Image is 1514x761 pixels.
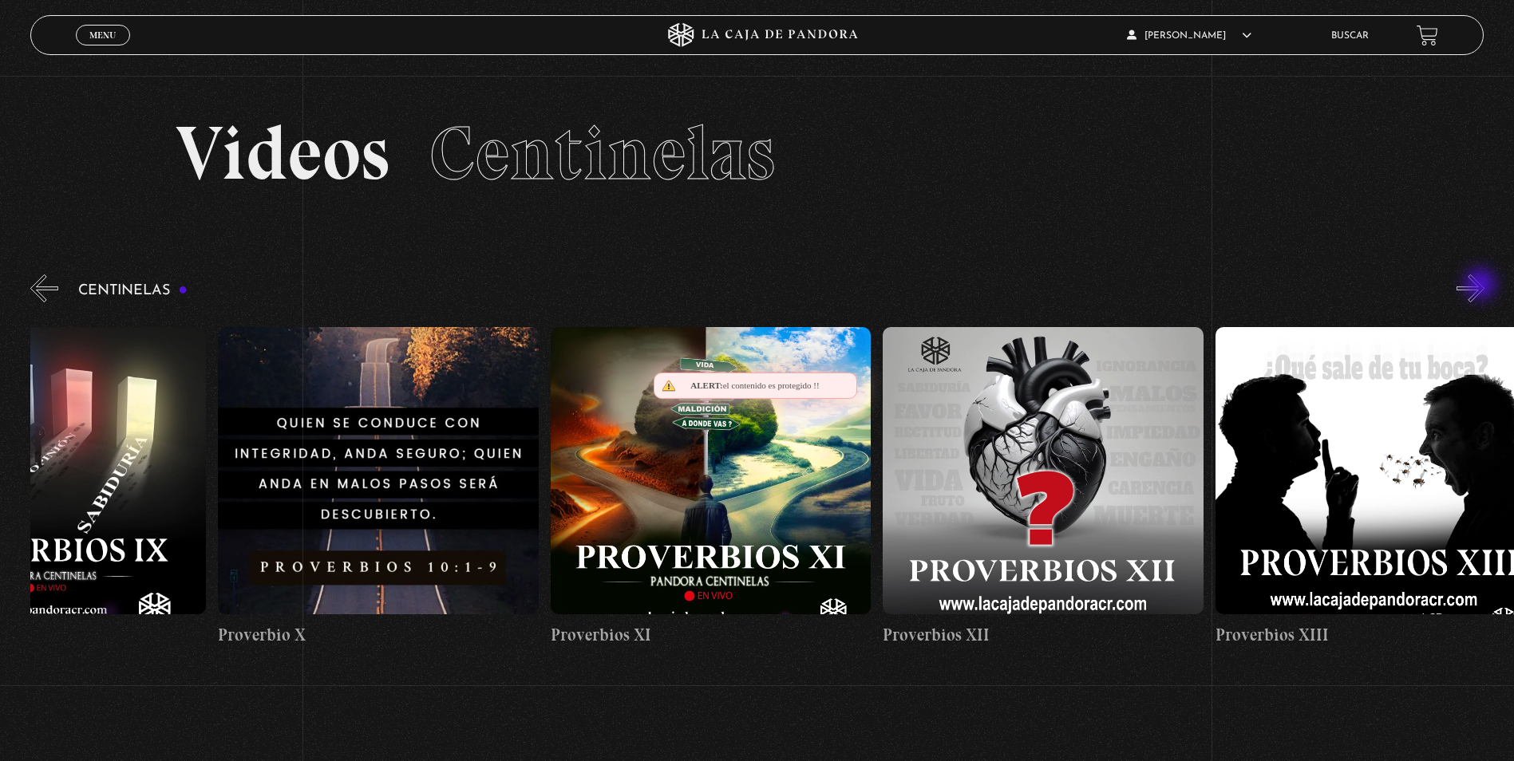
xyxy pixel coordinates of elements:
a: Proverbios XII [883,314,1203,660]
span: [PERSON_NAME] [1127,31,1251,41]
h2: Videos [176,116,1338,191]
span: Cerrar [85,44,122,55]
span: Centinelas [429,108,775,199]
h4: Proverbios XI [551,622,871,648]
button: Previous [30,274,58,302]
a: Proverbio X [218,314,538,660]
div: el contenido es protegido !! [654,373,857,399]
h4: Proverbio X [218,622,538,648]
span: Menu [89,30,116,40]
a: Proverbios XI [551,314,871,660]
h3: Centinelas [78,283,188,298]
span: Alert: [690,380,722,390]
a: View your shopping cart [1417,25,1438,46]
button: Next [1457,274,1484,302]
a: Buscar [1331,31,1369,41]
h4: Proverbios XII [883,622,1203,648]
